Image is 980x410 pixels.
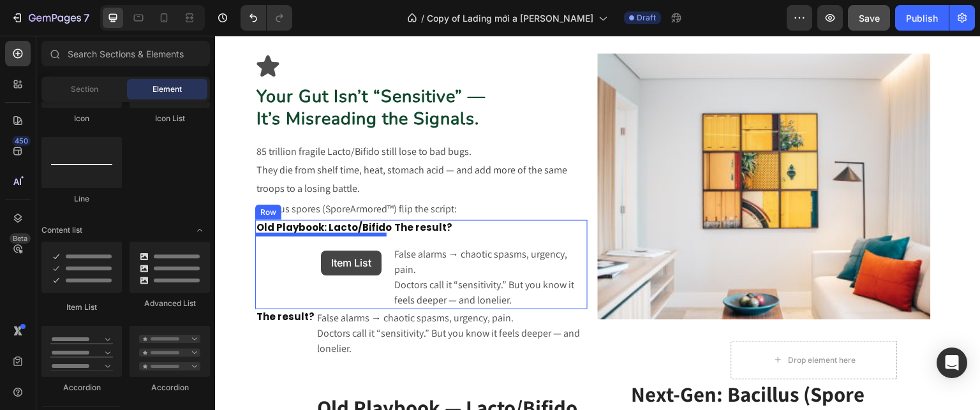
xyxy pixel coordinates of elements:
[937,348,967,378] div: Open Intercom Messenger
[427,11,593,25] span: Copy of Lading mới a [PERSON_NAME]
[10,233,31,244] div: Beta
[189,220,210,240] span: Toggle open
[215,36,980,410] iframe: Design area
[895,5,949,31] button: Publish
[152,84,182,95] span: Element
[41,193,122,205] div: Line
[637,12,656,24] span: Draft
[41,224,82,236] span: Content list
[906,11,938,25] div: Publish
[130,298,210,309] div: Advanced List
[41,41,210,66] input: Search Sections & Elements
[84,10,89,26] p: 7
[241,5,292,31] div: Undo/Redo
[848,5,890,31] button: Save
[41,113,122,124] div: Icon
[12,136,31,146] div: 450
[41,302,122,313] div: Item List
[71,84,98,95] span: Section
[130,382,210,393] div: Accordion
[5,5,95,31] button: 7
[41,382,122,393] div: Accordion
[130,113,210,124] div: Icon List
[859,13,880,24] span: Save
[421,11,424,25] span: /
